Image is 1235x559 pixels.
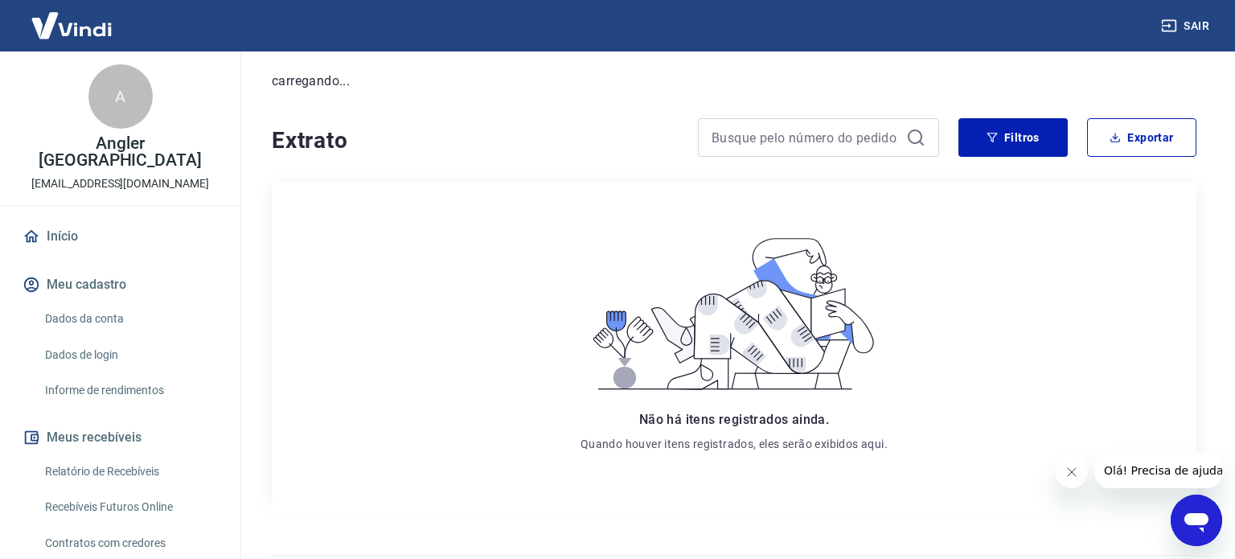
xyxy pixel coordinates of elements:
span: Olá! Precisa de ajuda? [10,11,135,24]
button: Filtros [958,118,1068,157]
h4: Extrato [272,125,679,157]
button: Exportar [1087,118,1196,157]
p: carregando... [272,72,1196,91]
iframe: Botão para abrir a janela de mensagens [1171,495,1222,546]
a: Início [19,219,221,254]
a: Dados de login [39,339,221,372]
span: Não há itens registrados ainda. [639,412,829,427]
p: Angler [GEOGRAPHIC_DATA] [13,135,228,169]
a: Informe de rendimentos [39,374,221,407]
button: Sair [1158,11,1216,41]
p: [EMAIL_ADDRESS][DOMAIN_NAME] [31,175,209,192]
div: A [88,64,153,129]
a: Recebíveis Futuros Online [39,491,221,524]
img: Vindi [19,1,124,50]
a: Dados da conta [39,302,221,335]
iframe: Mensagem da empresa [1094,453,1222,488]
iframe: Fechar mensagem [1056,456,1088,488]
input: Busque pelo número do pedido [712,125,900,150]
button: Meus recebíveis [19,420,221,455]
button: Meu cadastro [19,267,221,302]
p: Quando houver itens registrados, eles serão exibidos aqui. [581,436,888,452]
a: Relatório de Recebíveis [39,455,221,488]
